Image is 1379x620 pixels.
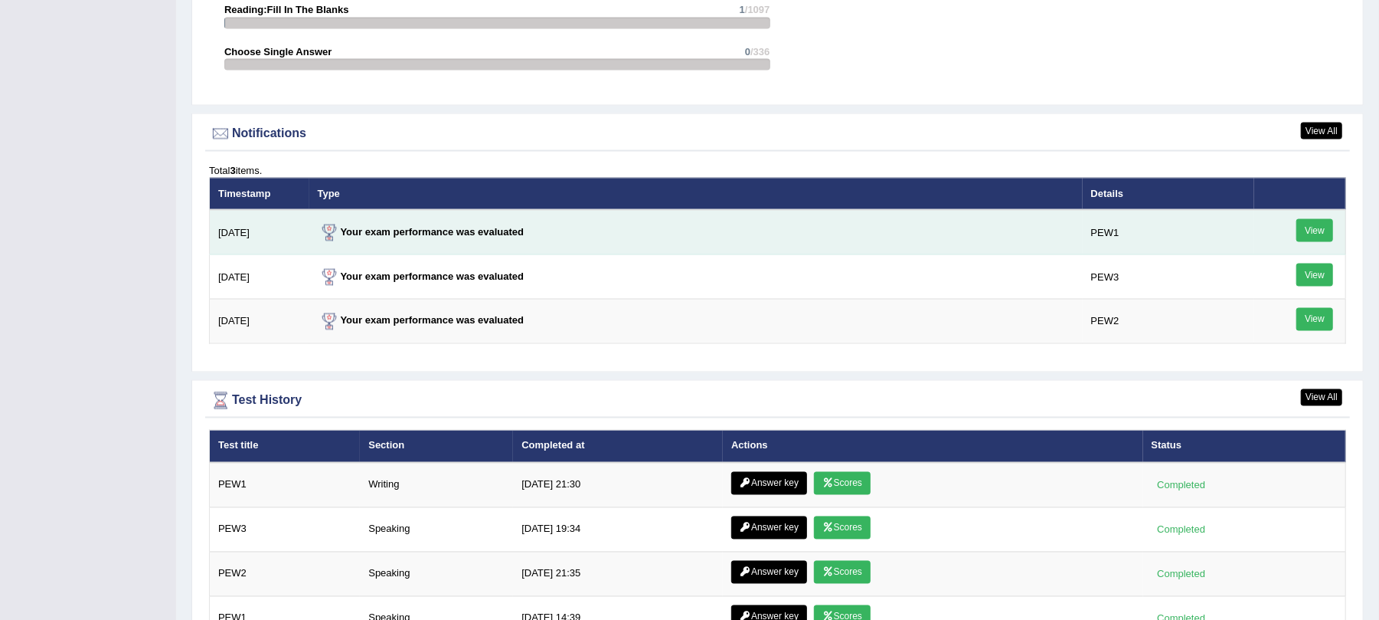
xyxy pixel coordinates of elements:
a: Answer key [731,472,807,495]
td: PEW2 [1083,300,1254,344]
div: Test History [209,389,1346,412]
a: Answer key [731,561,807,584]
td: Speaking [360,507,513,552]
span: 1 [740,4,745,15]
th: Details [1083,178,1254,210]
a: View All [1301,123,1342,139]
a: Scores [814,472,871,495]
th: Completed at [513,431,723,463]
strong: Your exam performance was evaluated [318,271,524,282]
td: [DATE] 21:30 [513,463,723,508]
a: View All [1301,389,1342,406]
td: [DATE] [210,210,309,255]
a: Scores [814,517,871,540]
strong: Your exam performance was evaluated [318,226,524,238]
a: Scores [814,561,871,584]
div: Completed [1152,522,1211,538]
a: Answer key [731,517,807,540]
div: Notifications [209,123,1346,146]
td: PEW1 [1083,210,1254,255]
td: [DATE] 19:34 [513,507,723,552]
strong: Your exam performance was evaluated [318,315,524,326]
td: PEW3 [210,507,361,552]
td: [DATE] [210,300,309,344]
th: Actions [723,431,1142,463]
td: Writing [360,463,513,508]
span: /1097 [745,4,770,15]
a: View [1296,219,1333,242]
td: PEW1 [210,463,361,508]
a: View [1296,264,1333,287]
td: PEW2 [210,552,361,596]
span: /336 [750,46,770,57]
td: [DATE] [210,255,309,300]
a: View [1296,308,1333,331]
td: Speaking [360,552,513,596]
strong: Reading:Fill In The Blanks [224,4,349,15]
th: Status [1143,431,1346,463]
strong: Choose Single Answer [224,46,332,57]
th: Timestamp [210,178,309,210]
th: Type [309,178,1083,210]
span: 0 [745,46,750,57]
th: Section [360,431,513,463]
td: PEW3 [1083,255,1254,300]
div: Completed [1152,477,1211,494]
div: Completed [1152,566,1211,582]
th: Test title [210,431,361,463]
td: [DATE] 21:35 [513,552,723,596]
div: Total items. [209,163,1346,178]
b: 3 [230,165,235,176]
